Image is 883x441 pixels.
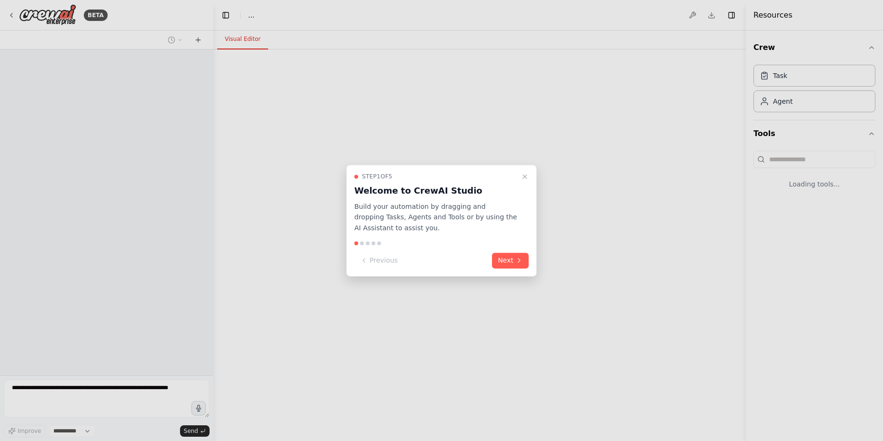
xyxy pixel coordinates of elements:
span: Step 1 of 5 [362,173,392,180]
h3: Welcome to CrewAI Studio [354,184,517,197]
button: Previous [354,253,403,268]
button: Close walkthrough [519,171,531,182]
button: Hide left sidebar [219,9,232,22]
p: Build your automation by dragging and dropping Tasks, Agents and Tools or by using the AI Assista... [354,201,517,234]
button: Next [492,253,529,268]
